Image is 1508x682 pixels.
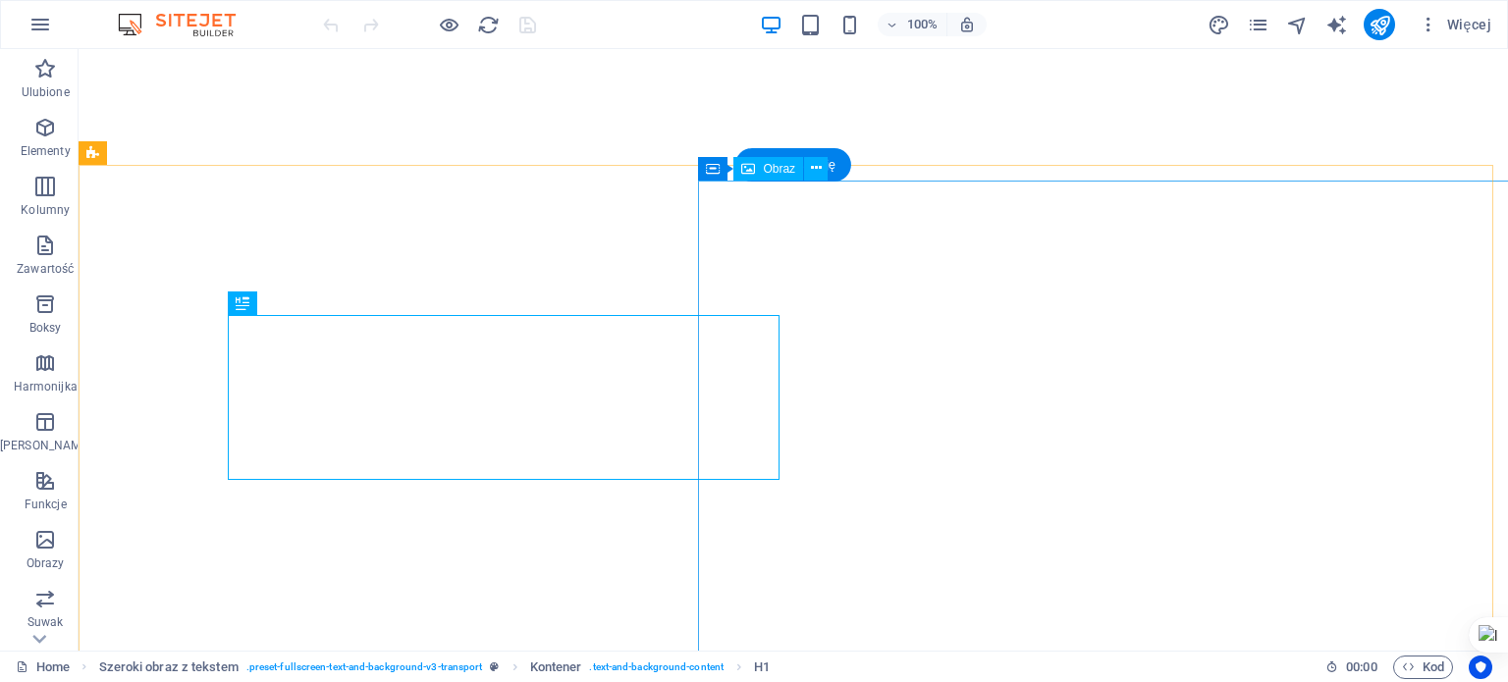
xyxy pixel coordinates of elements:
[476,13,500,36] button: reload
[1364,9,1395,40] button: publish
[22,84,70,100] p: Ulubione
[1207,13,1230,36] button: design
[113,13,260,36] img: Editor Logo
[1402,656,1444,679] span: Kod
[16,656,70,679] a: Kliknij, aby anulować zaznaczenie. Kliknij dwukrotnie, aby otworzyć Strony
[1346,656,1376,679] span: 00 00
[1411,9,1499,40] button: Więcej
[1360,659,1363,674] span: :
[99,656,771,679] nav: breadcrumb
[1469,656,1492,679] button: Usercentrics
[17,261,74,277] p: Zawartość
[21,202,70,218] p: Kolumny
[27,614,64,630] p: Suwak
[907,13,939,36] h6: 100%
[490,661,499,672] i: Ten element jest konfigurowalnym ustawieniem wstępnym
[99,656,239,679] span: Kliknij, aby zaznaczyć. Kliknij dwukrotnie, aby edytować
[1247,14,1269,36] i: Strony (Ctrl+Alt+S)
[1246,13,1269,36] button: pages
[1325,656,1377,679] h6: Czas sesji
[1393,656,1453,679] button: Kod
[477,14,500,36] i: Przeładuj stronę
[1285,13,1309,36] button: navigator
[29,320,62,336] p: Boksy
[589,656,724,679] span: . text-and-background-content
[1286,14,1309,36] i: Nawigator
[754,656,770,679] span: Kliknij, aby zaznaczyć. Kliknij dwukrotnie, aby edytować
[27,555,65,571] p: Obrazy
[1419,15,1491,34] span: Więcej
[14,379,78,394] p: Harmonijka
[246,656,483,679] span: . preset-fullscreen-text-and-background-v3-transport
[437,13,460,36] button: Kliknij tutaj, aby wyjść z trybu podglądu i kontynuować edycję
[1324,13,1348,36] button: text_generator
[735,148,851,182] div: + Dodaj sekcję
[530,656,582,679] span: Kliknij, aby zaznaczyć. Kliknij dwukrotnie, aby edytować
[878,13,947,36] button: 100%
[763,163,795,175] span: Obraz
[21,143,71,159] p: Elementy
[958,16,976,33] i: Po zmianie rozmiaru automatycznie dostosowuje poziom powiększenia do wybranego urządzenia.
[1325,14,1348,36] i: AI Writer
[1208,14,1230,36] i: Projekt (Ctrl+Alt+Y)
[1369,14,1391,36] i: Opublikuj
[25,497,67,512] p: Funkcje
